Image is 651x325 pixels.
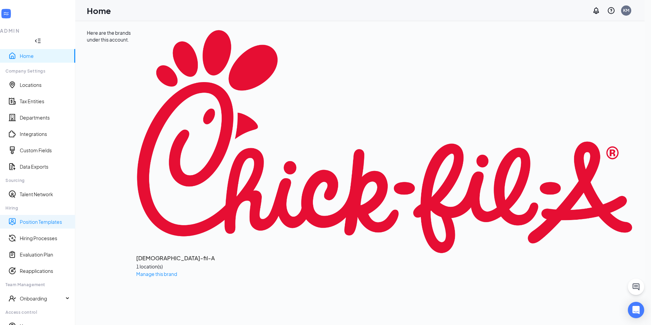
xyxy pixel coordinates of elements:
img: Chick-fil-A logo [136,29,633,254]
a: Integrations [20,130,70,137]
svg: Notifications [592,6,600,15]
svg: WorkstreamLogo [3,10,10,17]
a: Hiring Processes [20,235,70,242]
a: Position Templates [20,218,70,225]
div: Here are the brands under this account. [87,29,136,278]
a: Reapplications [20,267,70,274]
a: Data Exports [20,163,70,170]
svg: QuestionInfo [607,6,615,15]
h3: [DEMOGRAPHIC_DATA]-fil-A [136,254,633,263]
a: Evaluation Plan [20,251,70,258]
a: Manage this brand [136,271,177,277]
div: Open Intercom Messenger [628,302,644,318]
button: ChatActive [628,279,644,295]
div: Onboarding [20,295,64,302]
div: Company Settings [5,68,69,74]
div: 1 location(s) [136,263,633,270]
svg: ChatActive [632,283,640,291]
div: Hiring [5,205,69,211]
div: Sourcing [5,177,69,183]
a: Departments [20,114,70,121]
svg: Collapse [34,37,41,44]
a: Tax Entities [20,98,70,105]
a: Home [20,52,70,59]
div: KM [623,7,629,13]
div: Access control [5,309,69,315]
div: Team Management [5,282,69,288]
a: Locations [20,81,70,88]
a: Talent Network [20,191,70,198]
h1: Home [87,5,111,16]
svg: UserCheck [8,294,16,303]
a: Custom Fields [20,147,70,154]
